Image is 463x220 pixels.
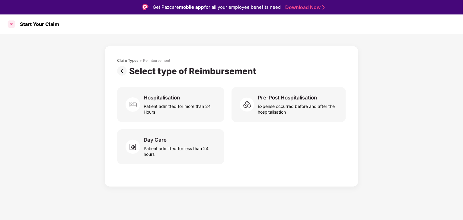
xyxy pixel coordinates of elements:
img: svg+xml;base64,PHN2ZyB4bWxucz0iaHR0cDovL3d3dy53My5vcmcvMjAwMC9zdmciIHdpZHRoPSI2MCIgaGVpZ2h0PSI1OC... [126,138,144,156]
img: svg+xml;base64,PHN2ZyB4bWxucz0iaHR0cDovL3d3dy53My5vcmcvMjAwMC9zdmciIHdpZHRoPSI2MCIgaGVpZ2h0PSI2MC... [126,96,144,114]
div: Day Care [144,137,167,143]
img: Logo [142,4,148,10]
div: Patient admitted for more than 24 Hours [144,101,217,115]
img: svg+xml;base64,PHN2ZyB4bWxucz0iaHR0cDovL3d3dy53My5vcmcvMjAwMC9zdmciIHdpZHRoPSI2MCIgaGVpZ2h0PSI1OC... [240,96,258,114]
div: Pre-Post Hospitalisation [258,94,317,101]
div: Select type of Reimbursement [129,66,259,76]
div: Get Pazcare for all your employee benefits need [153,4,281,11]
strong: mobile app [179,4,204,10]
div: Claim Types [117,58,138,63]
div: Hospitalisation [144,94,180,101]
img: svg+xml;base64,PHN2ZyBpZD0iUHJldi0zMngzMiIgeG1sbnM9Imh0dHA6Ly93d3cudzMub3JnLzIwMDAvc3ZnIiB3aWR0aD... [117,66,129,76]
div: Start Your Claim [16,21,59,27]
div: Reimbursement [143,58,170,63]
div: > [139,58,142,63]
img: Stroke [322,4,325,11]
a: Download Now [285,4,323,11]
div: Expense occurred before and after the hospitalisation [258,101,339,115]
div: Patient admitted for less than 24 hours [144,143,217,157]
